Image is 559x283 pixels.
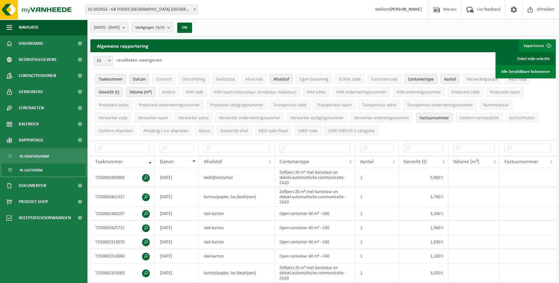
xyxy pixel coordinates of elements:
span: Datum [133,77,146,82]
button: TaakstatusTaakstatus: Activate to sort [212,74,239,84]
span: Producent vestigingsnummer [210,103,263,108]
td: Zelfpers 20 m³ met kantelaar en deksel-automatische communicatie - ZA20 [275,187,355,207]
button: Conform afspraken : Activate to sort [95,126,137,135]
span: Gewicht (t) [403,159,427,164]
button: Gevaarlijk afval : Activate to sort [217,126,252,135]
td: 1 [355,263,399,283]
a: In grafiekvorm [2,150,86,162]
button: AndereAndere: Activate to sort [158,87,179,97]
span: Bedrijfsgegevens [19,52,56,68]
span: Verwerkingswijze [466,77,498,82]
td: [DATE] [155,235,199,249]
td: bedrijfsrestafval [199,168,275,187]
span: Containertype [279,159,309,164]
span: 01-053552 - GB FOODS BELGIUM NV - PUURS-SINT-AMANDS [85,5,198,15]
td: karton/papier, los (bedrijven) [199,263,275,283]
span: Gewicht (t) [99,90,119,95]
span: Volume (m³) [453,159,479,164]
button: Verwerker ondernemingsnummerVerwerker ondernemingsnummer: Activate to sort [215,113,284,122]
button: Conform sorteerplicht : Activate to sort [456,113,503,122]
button: FactuurnummerFactuurnummer: Activate to sort [416,113,452,122]
span: Contracten [19,100,44,116]
td: Open container 40 m³ - C40 [275,207,355,221]
button: Producent naamProducent naam: Activate to sort [486,87,523,97]
button: IHM adresIHM adres: Activate to sort [303,87,329,97]
strong: [PERSON_NAME] [390,7,422,12]
button: [DATE] - [DATE] [90,23,128,32]
span: Aantal [360,159,374,164]
span: Contract [156,77,172,82]
span: IHM adres [307,90,326,95]
button: ContractContract: Activate to sort [152,74,175,84]
td: 1,740 t [399,187,448,207]
span: Rapportage [19,132,44,148]
td: T250002460107 [90,207,155,221]
td: T250002313070 [90,235,155,249]
span: Verwerker vestigingsnummer [290,116,344,121]
button: Exporteren [519,39,555,52]
a: Enkel mijn selectie [496,52,555,65]
button: CSRD ESRS E5-5 categorieCSRD ESRS E5-5 categorie: Activate to sort [324,126,378,135]
button: Transporteur adresTransporteur adres: Activate to sort [359,100,400,110]
a: In lijstvorm [2,164,86,176]
button: OmschrijvingOmschrijving: Activate to sort [178,74,209,84]
span: Taaknummer [95,159,123,164]
button: Transporteur ondernemingsnummerTransporteur ondernemingsnummer : Activate to sort [403,100,476,110]
td: 5,900 t [399,168,448,187]
td: T250002461327 [90,187,155,207]
span: CSRD code [298,129,318,133]
span: Datum [160,159,174,164]
td: 3,340 t [399,207,448,221]
span: 10 [94,56,113,65]
span: Transporteur ondernemingsnummer [407,103,473,108]
span: Producent ondernemingsnummer [139,103,200,108]
td: [DATE] [155,207,199,221]
span: IHM naam (inzamelaar, handelaar, makelaar) [214,90,296,95]
td: [DATE] [155,187,199,207]
span: Afvalcode [245,77,263,82]
span: IHM erkenningsnummer [397,90,441,95]
span: Verwerker naam [138,116,168,121]
td: [DATE] [155,263,199,283]
button: Vestigingen(3/3) [132,23,173,32]
span: Afvalstof [273,77,289,82]
span: Afvalstof [204,159,222,164]
span: Gevaarlijk afval [220,129,248,133]
span: IHM ondernemingsnummer [336,90,386,95]
span: Aantal [444,77,456,82]
button: Verwerker adresVerwerker adres: Activate to sort [175,113,212,122]
td: Zelfpers 20 m³ met kantelaar en deksel-automatische communicatie - ZA20 [275,168,355,187]
td: Open container 40 m³ - C40 [275,235,355,249]
td: T250002425712 [90,221,155,235]
td: karton/papier, los (bedrijven) [199,187,275,207]
span: In grafiekvorm [20,150,49,162]
span: [DATE] - [DATE] [94,23,120,33]
td: 1 [355,249,399,263]
td: T250002310084 [90,249,155,263]
button: ContainertypeContainertype: Activate to sort [404,74,437,84]
span: R&D code [508,77,527,82]
span: Product Shop [19,194,48,210]
button: AfvalstofAfvalstof: Activate to sort [270,74,293,84]
button: CSRD codeCSRD code: Activate to sort [295,126,321,135]
span: Afwijking t.o.v. afspraken [143,129,188,133]
span: Verwerker adres [178,116,208,121]
td: Open container 40 m³ - C40 [275,221,355,235]
button: Afwijking t.o.v. afsprakenAfwijking t.o.v. afspraken: Activate to sort [140,126,192,135]
button: VerwerkingswijzeVerwerkingswijze: Activate to sort [463,74,502,84]
button: SorteerfoutenSorteerfouten: Activate to sort [506,113,538,122]
span: Taaknummer [99,77,123,82]
count: (3/3) [156,25,165,30]
span: Acceptatievoorwaarden [19,210,71,226]
td: 1 [355,221,399,235]
button: Transporteur codeTransporteur code: Activate to sort [270,100,310,110]
td: Open container 40 m³ - C40 [275,249,355,263]
span: Producent adres [99,103,128,108]
button: Gewicht (t)Gewicht (t): Activate to sort [95,87,123,97]
td: 1 [355,207,399,221]
span: 01-053552 - GB FOODS BELGIUM NV - PUURS-SINT-AMANDS [86,5,198,14]
td: 1,360 t [399,221,448,235]
td: 1 [355,168,399,187]
span: Verwerker code [99,116,127,121]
